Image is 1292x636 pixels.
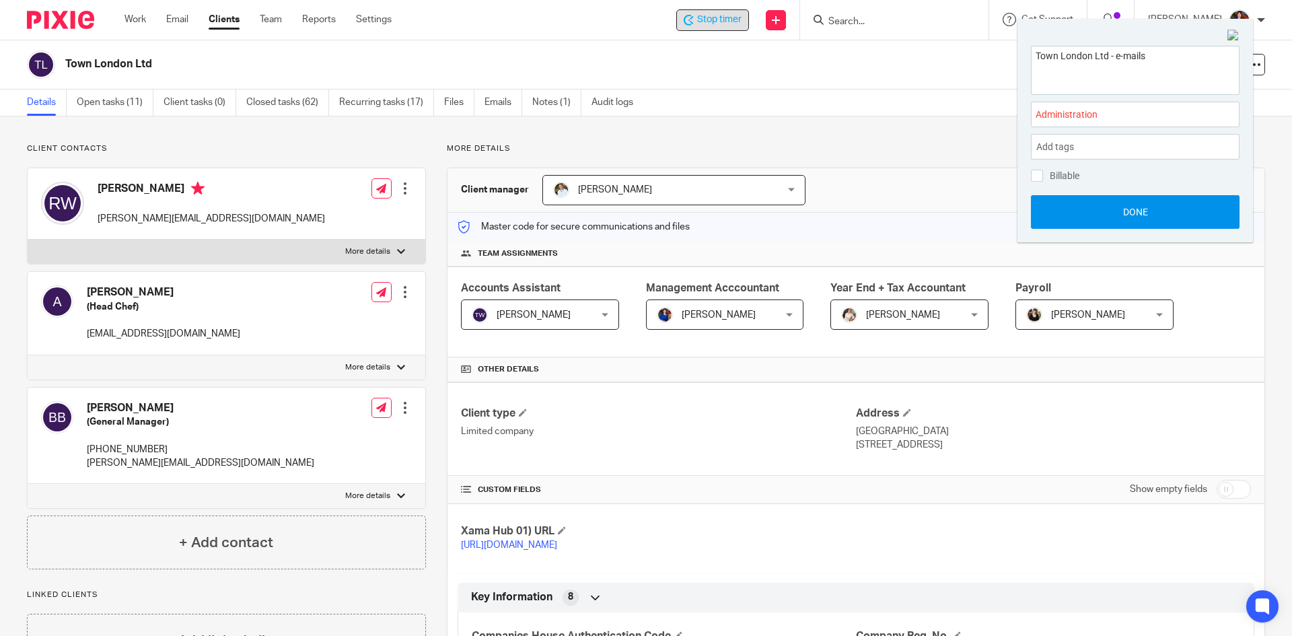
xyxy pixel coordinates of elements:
h4: CUSTOM FIELDS [461,485,856,495]
p: More details [345,362,390,373]
p: [PHONE_NUMBER] [87,443,314,456]
label: Show empty fields [1130,483,1207,496]
img: svg%3E [41,401,73,433]
img: Pixie [27,11,94,29]
p: Limited company [461,425,856,438]
span: Billable [1050,171,1079,180]
a: Details [27,90,67,116]
h5: (General Manager) [87,415,314,429]
p: [STREET_ADDRESS] [856,438,1251,452]
p: [PERSON_NAME] [1148,13,1222,26]
span: [PERSON_NAME] [682,310,756,320]
span: [PERSON_NAME] [497,310,571,320]
a: Work [124,13,146,26]
h5: (Head Chef) [87,300,240,314]
a: Team [260,13,282,26]
h4: [PERSON_NAME] [87,285,240,299]
a: Audit logs [591,90,643,116]
p: [EMAIL_ADDRESS][DOMAIN_NAME] [87,327,240,341]
button: Done [1031,195,1240,229]
span: [PERSON_NAME] [866,310,940,320]
a: Settings [356,13,392,26]
h2: Town London Ltd [65,57,879,71]
p: Master code for secure communications and files [458,220,690,234]
h4: Xama Hub 01) URL [461,524,856,538]
img: sarah-royle.jpg [553,182,569,198]
span: Payroll [1015,283,1051,293]
span: Add tags [1036,137,1081,157]
h4: [PERSON_NAME] [98,182,325,199]
span: Accounts Assistant [461,283,561,293]
span: Stop timer [697,13,742,27]
p: [GEOGRAPHIC_DATA] [856,425,1251,438]
span: Other details [478,364,539,375]
p: More details [345,246,390,257]
textarea: Town London Ltd - e-mails [1032,46,1239,90]
img: svg%3E [27,50,55,79]
p: Client contacts [27,143,426,154]
span: [PERSON_NAME] [578,185,652,195]
a: Emails [485,90,522,116]
a: Clients [209,13,240,26]
a: Reports [302,13,336,26]
i: Primary [191,182,205,195]
img: svg%3E [472,307,488,323]
span: 8 [568,590,573,604]
div: Town London Ltd [676,9,749,31]
span: Administration [1036,108,1205,122]
img: Close [1227,30,1240,42]
p: More details [447,143,1265,154]
span: Key Information [471,590,552,604]
a: Email [166,13,188,26]
img: Kayleigh%20Henson.jpeg [841,307,857,323]
a: Recurring tasks (17) [339,90,434,116]
span: [PERSON_NAME] [1051,310,1125,320]
a: Files [444,90,474,116]
img: Helen%20Campbell.jpeg [1026,307,1042,323]
p: Linked clients [27,590,426,600]
a: Open tasks (11) [77,90,153,116]
img: svg%3E [41,182,84,225]
h4: Client type [461,407,856,421]
input: Search [827,16,948,28]
h4: + Add contact [179,532,273,553]
span: Year End + Tax Accountant [830,283,966,293]
a: [URL][DOMAIN_NAME] [461,540,557,550]
span: Management Acccountant [646,283,779,293]
img: Nicole.jpeg [1229,9,1250,31]
img: Nicole.jpeg [657,307,673,323]
p: [PERSON_NAME][EMAIL_ADDRESS][DOMAIN_NAME] [98,212,325,225]
p: More details [345,491,390,501]
h3: Client manager [461,183,529,197]
h4: [PERSON_NAME] [87,401,314,415]
a: Closed tasks (62) [246,90,329,116]
h4: Address [856,407,1251,421]
img: svg%3E [41,285,73,318]
span: Get Support [1021,15,1073,24]
a: Client tasks (0) [164,90,236,116]
a: Notes (1) [532,90,581,116]
span: Team assignments [478,248,558,259]
p: [PERSON_NAME][EMAIL_ADDRESS][DOMAIN_NAME] [87,456,314,470]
